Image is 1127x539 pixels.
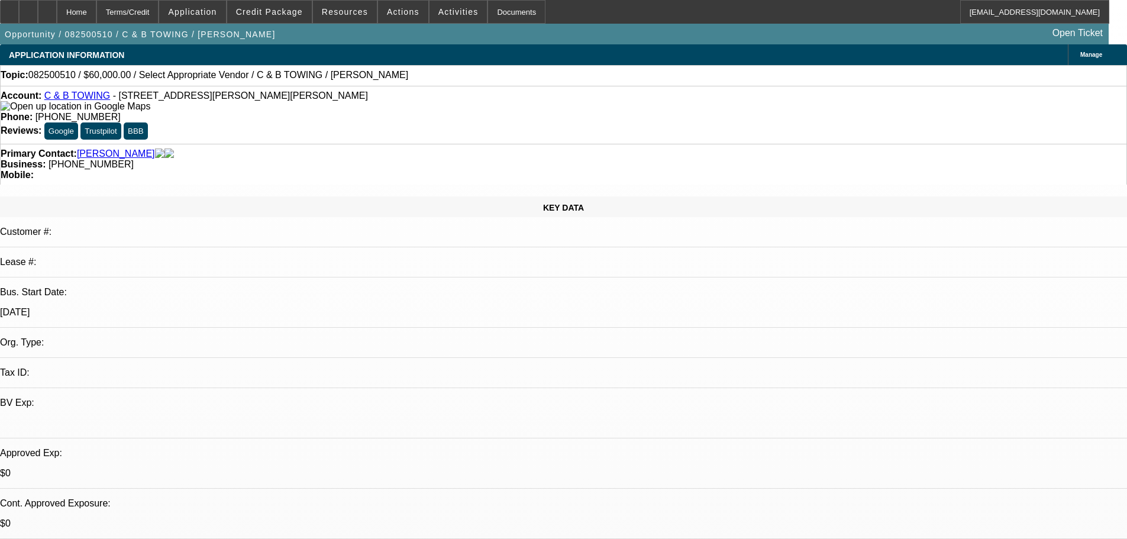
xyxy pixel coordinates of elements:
span: [PHONE_NUMBER] [49,159,134,169]
span: Actions [387,7,419,17]
span: - [STREET_ADDRESS][PERSON_NAME][PERSON_NAME] [113,91,368,101]
span: Opportunity / 082500510 / C & B TOWING / [PERSON_NAME] [5,30,276,39]
a: [PERSON_NAME] [77,149,155,159]
a: Open Ticket [1048,23,1107,43]
button: BBB [124,122,148,140]
span: Manage [1080,51,1102,58]
button: Application [159,1,225,23]
img: linkedin-icon.png [164,149,174,159]
span: Application [168,7,217,17]
button: Activities [430,1,487,23]
img: Open up location in Google Maps [1,101,150,112]
strong: Business: [1,159,46,169]
button: Trustpilot [80,122,121,140]
img: facebook-icon.png [155,149,164,159]
span: APPLICATION INFORMATION [9,50,124,60]
strong: Reviews: [1,125,41,135]
span: KEY DATA [543,203,584,212]
button: Google [44,122,78,140]
span: 082500510 / $60,000.00 / Select Appropriate Vendor / C & B TOWING / [PERSON_NAME] [28,70,408,80]
strong: Phone: [1,112,33,122]
button: Actions [378,1,428,23]
span: Credit Package [236,7,303,17]
strong: Primary Contact: [1,149,77,159]
strong: Mobile: [1,170,34,180]
span: Resources [322,7,368,17]
a: C & B TOWING [44,91,110,101]
strong: Account: [1,91,41,101]
button: Credit Package [227,1,312,23]
span: [PHONE_NUMBER] [35,112,121,122]
a: View Google Maps [1,101,150,111]
strong: Topic: [1,70,28,80]
button: Resources [313,1,377,23]
span: Activities [438,7,479,17]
